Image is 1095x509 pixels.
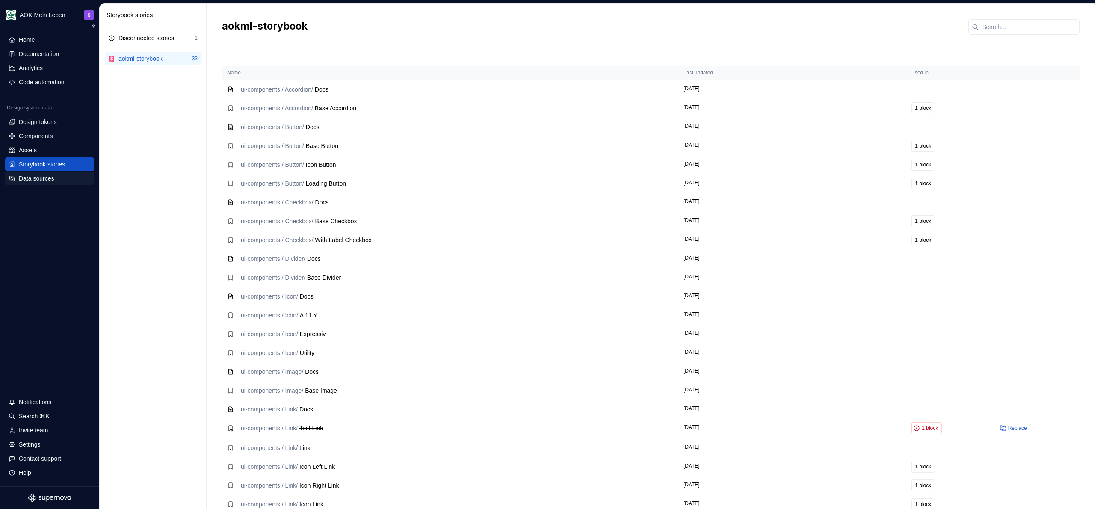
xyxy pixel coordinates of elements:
div: Components [19,132,53,140]
span: Expressiv [300,331,326,337]
td: [DATE] [678,381,906,400]
div: Search ⌘K [19,412,50,420]
div: Contact support [19,454,61,463]
span: Icon Link [299,501,323,508]
div: 1 [195,35,198,41]
td: [DATE] [678,400,906,419]
div: Design system data [7,104,52,111]
a: Invite team [5,423,94,437]
span: Docs [315,199,329,206]
span: ui-components / Image / [241,368,303,375]
th: Name [222,66,678,80]
button: Contact support [5,452,94,465]
div: AOK Mein Leben [20,11,65,19]
span: ui-components / Button / [241,142,304,149]
span: 1 block [915,180,931,187]
a: Settings [5,438,94,451]
span: 1 block [915,482,931,489]
td: [DATE] [678,249,906,268]
a: Documentation [5,47,94,61]
button: 1 block [911,479,935,491]
span: ui-components / Button / [241,180,304,187]
span: ui-components / Image / [241,387,303,394]
span: ui-components / Icon / [241,349,298,356]
td: [DATE] [678,268,906,287]
div: S [88,12,91,18]
svg: Supernova Logo [28,494,71,502]
div: aokml-storybook [118,54,163,63]
td: [DATE] [678,231,906,249]
td: [DATE] [678,457,906,476]
span: Utility [300,349,314,356]
span: Base Accordion [315,105,356,112]
a: Analytics [5,61,94,75]
span: ui-components / Accordion / [241,86,313,93]
td: [DATE] [678,99,906,118]
button: Collapse sidebar [87,20,99,32]
a: Design tokens [5,115,94,129]
div: Storybook stories [19,160,65,169]
div: Assets [19,146,37,154]
td: [DATE] [678,343,906,362]
span: 1 block [915,218,931,225]
td: [DATE] [678,212,906,231]
td: [DATE] [678,174,906,193]
span: ui-components / Icon / [241,312,298,319]
span: ui-components / Accordion / [241,105,313,112]
span: ui-components / Link / [241,501,298,508]
td: [DATE] [678,287,906,306]
span: ui-components / Divider / [241,255,305,262]
span: Docs [299,406,313,413]
button: 1 block [911,422,942,434]
td: [DATE] [678,80,906,99]
th: Used in [906,66,992,80]
div: Data sources [19,174,54,183]
div: Storybook stories [107,11,203,19]
div: Settings [19,440,41,449]
th: Last updated [678,66,906,80]
a: Data sources [5,172,94,185]
td: [DATE] [678,419,906,438]
span: 1 block [915,105,931,112]
span: Icon Left Link [299,463,335,470]
span: ui-components / Link / [241,425,298,432]
span: ui-components / Link / [241,482,298,489]
td: [DATE] [678,306,906,325]
td: [DATE] [678,438,906,457]
button: 1 block [911,215,935,227]
span: Icon Button [306,161,336,168]
td: [DATE] [678,193,906,212]
td: [DATE] [678,136,906,155]
span: ui-components / Checkbox / [241,218,314,225]
button: 1 block [911,234,935,246]
span: 1 block [922,425,938,432]
span: Docs [315,86,328,93]
span: Text Link [299,425,323,432]
button: Help [5,466,94,479]
span: 1 block [915,142,931,149]
span: Loading Button [306,180,346,187]
td: [DATE] [678,325,906,343]
div: Analytics [19,64,43,72]
span: Replace [1008,425,1027,432]
button: 1 block [911,461,935,473]
div: Code automation [19,78,65,86]
span: 1 block [915,161,931,168]
td: [DATE] [678,362,906,381]
span: Docs [306,124,320,130]
button: Search ⌘K [5,409,94,423]
span: Base Divider [307,274,341,281]
div: 33 [192,55,198,62]
span: Base Checkbox [315,218,357,225]
span: ui-components / Link / [241,406,298,413]
span: Base Image [305,387,337,394]
span: ui-components / Link / [241,444,298,451]
span: Icon Right Link [299,482,339,489]
img: df5db9ef-aba0-4771-bf51-9763b7497661.png [6,10,16,20]
input: Search... [979,19,1080,35]
span: Docs [300,293,314,300]
a: aokml-storybook33 [105,52,201,65]
div: Invite team [19,426,48,435]
span: ui-components / Button / [241,161,304,168]
span: 1 block [915,501,931,508]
